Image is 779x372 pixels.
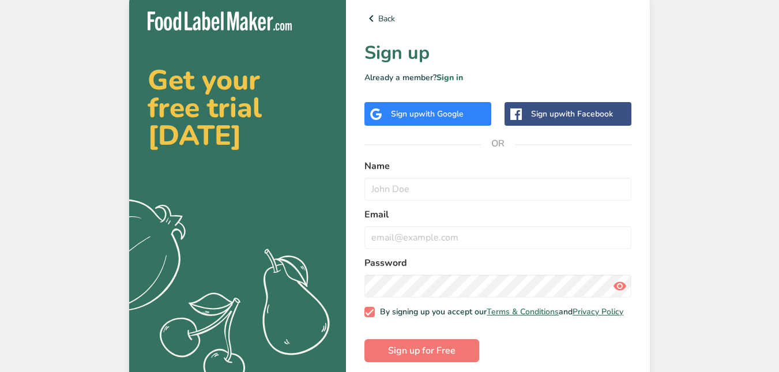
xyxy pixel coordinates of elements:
span: with Facebook [559,108,613,119]
label: Password [364,256,631,270]
h1: Sign up [364,39,631,67]
a: Privacy Policy [573,306,623,317]
span: OR [481,126,515,161]
button: Sign up for Free [364,339,479,362]
input: email@example.com [364,226,631,249]
input: John Doe [364,178,631,201]
h2: Get your free trial [DATE] [148,66,328,149]
div: Sign up [391,108,464,120]
label: Name [364,159,631,173]
span: with Google [419,108,464,119]
span: Sign up for Free [388,344,456,358]
img: Food Label Maker [148,12,292,31]
a: Back [364,12,631,25]
a: Terms & Conditions [487,306,559,317]
a: Sign in [436,72,463,83]
span: By signing up you accept our and [375,307,624,317]
label: Email [364,208,631,221]
p: Already a member? [364,72,631,84]
div: Sign up [531,108,613,120]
